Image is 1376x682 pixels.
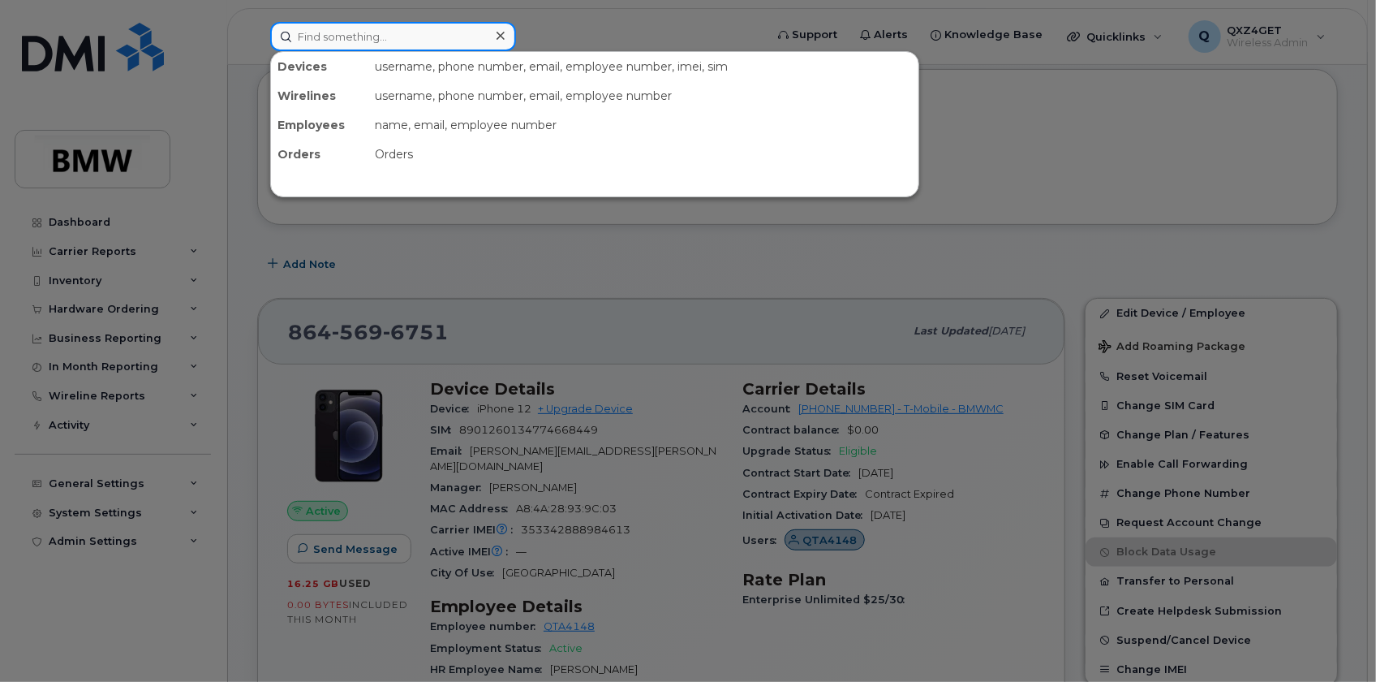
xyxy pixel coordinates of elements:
div: Wirelines [271,81,368,110]
div: Devices [271,52,368,81]
div: username, phone number, email, employee number, imei, sim [368,52,918,81]
div: Orders [271,140,368,169]
div: Orders [368,140,918,169]
input: Find something... [270,22,516,51]
div: name, email, employee number [368,110,918,140]
iframe: Messenger Launcher [1305,611,1364,670]
div: username, phone number, email, employee number [368,81,918,110]
div: Employees [271,110,368,140]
